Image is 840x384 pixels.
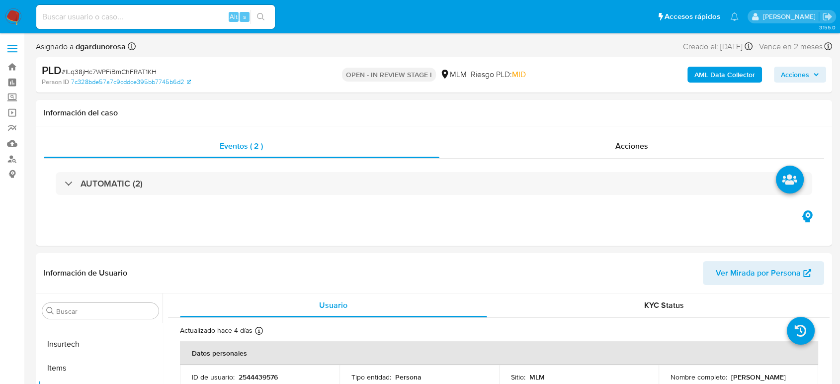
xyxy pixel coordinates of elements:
[665,11,720,22] span: Accesos rápidos
[239,373,278,382] p: 2544439576
[644,299,684,311] span: KYC Status
[319,299,347,311] span: Usuario
[38,332,163,356] button: Insurtech
[46,307,54,315] button: Buscar
[731,373,786,382] p: [PERSON_NAME]
[230,12,238,21] span: Alt
[251,10,271,24] button: search-icon
[71,78,191,87] a: 7c328bde57a7c9cddce395bb7745b6d2
[694,67,755,83] b: AML Data Collector
[56,172,812,195] div: AUTOMATIC (2)
[822,11,833,22] a: Salir
[762,12,819,21] p: diego.gardunorosas@mercadolibre.com.mx
[36,10,275,23] input: Buscar usuario o caso...
[74,41,126,52] b: dgardunorosa
[56,307,155,316] input: Buscar
[687,67,762,83] button: AML Data Collector
[512,69,526,80] span: MID
[38,356,163,380] button: Items
[529,373,545,382] p: MLM
[44,268,127,278] h1: Información de Usuario
[716,261,801,285] span: Ver Mirada por Persona
[44,108,824,118] h1: Información del caso
[774,67,826,83] button: Acciones
[180,326,252,335] p: Actualizado hace 4 días
[755,40,757,53] span: -
[62,67,157,77] span: # lLq38jHc7WPFiBmChFRAT1KH
[683,40,753,53] div: Creado el: [DATE]
[351,373,391,382] p: Tipo entidad :
[703,261,824,285] button: Ver Mirada por Persona
[36,41,126,52] span: Asignado a
[42,78,69,87] b: Person ID
[730,12,739,21] a: Notificaciones
[471,69,526,80] span: Riesgo PLD:
[81,178,143,189] h3: AUTOMATIC (2)
[192,373,235,382] p: ID de usuario :
[759,41,823,52] span: Vence en 2 meses
[42,62,62,78] b: PLD
[180,341,818,365] th: Datos personales
[395,373,421,382] p: Persona
[440,69,467,80] div: MLM
[511,373,525,382] p: Sitio :
[220,140,263,152] span: Eventos ( 2 )
[243,12,246,21] span: s
[615,140,648,152] span: Acciones
[781,67,809,83] span: Acciones
[671,373,727,382] p: Nombre completo :
[342,68,436,82] p: OPEN - IN REVIEW STAGE I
